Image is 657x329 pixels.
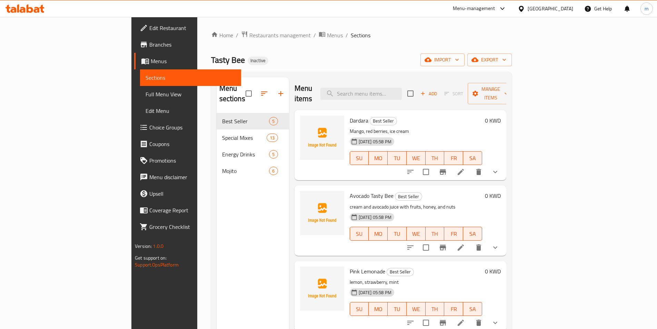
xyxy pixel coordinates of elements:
[313,31,316,39] li: /
[444,151,463,165] button: FR
[222,150,269,158] span: Energy Drinks
[388,151,407,165] button: TU
[470,239,487,256] button: delete
[269,151,277,158] span: 5
[426,227,445,241] button: TH
[134,119,241,136] a: Choice Groups
[428,153,442,163] span: TH
[149,24,236,32] span: Edit Restaurant
[248,58,268,64] span: Inactive
[426,302,445,316] button: TH
[435,164,451,180] button: Branch-specific-item
[402,164,419,180] button: sort-choices
[403,86,418,101] span: Select section
[387,268,414,276] span: Best Seller
[485,267,501,276] h6: 0 KWD
[140,69,241,86] a: Sections
[146,90,236,98] span: Full Menu View
[468,83,514,104] button: Manage items
[473,56,506,64] span: export
[356,289,394,296] span: [DATE] 05:58 PM
[402,239,419,256] button: sort-choices
[135,253,167,262] span: Get support on:
[418,88,440,99] span: Add item
[149,223,236,231] span: Grocery Checklist
[370,117,397,125] div: Best Seller
[134,185,241,202] a: Upsell
[473,85,508,102] span: Manage items
[222,134,267,142] span: Special Mixes
[470,164,487,180] button: delete
[350,191,394,201] span: Avocado Tasty Bee
[241,31,311,40] a: Restaurants management
[419,165,433,179] span: Select to update
[447,304,460,314] span: FR
[256,85,272,102] span: Sort sections
[149,206,236,214] span: Coverage Report
[369,151,388,165] button: MO
[419,240,433,255] span: Select to update
[369,227,388,241] button: MO
[371,304,385,314] span: MO
[444,302,463,316] button: FR
[528,5,573,12] div: [GEOGRAPHIC_DATA]
[491,319,499,327] svg: Show Choices
[390,229,404,239] span: TU
[248,57,268,65] div: Inactive
[353,153,366,163] span: SU
[353,229,366,239] span: SU
[146,107,236,115] span: Edit Menu
[269,117,278,125] div: items
[487,164,504,180] button: show more
[300,191,344,235] img: Avocado Tasty Bee
[457,168,465,176] a: Edit menu item
[356,138,394,145] span: [DATE] 05:58 PM
[356,214,394,221] span: [DATE] 05:58 PM
[409,229,423,239] span: WE
[426,56,459,64] span: import
[269,168,277,174] span: 6
[140,103,241,119] a: Edit Menu
[369,302,388,316] button: MO
[409,304,423,314] span: WE
[440,88,468,99] span: Select section first
[350,266,385,277] span: Pink Lemonade
[457,243,465,252] a: Edit menu item
[371,153,385,163] span: MO
[463,302,482,316] button: SA
[407,151,426,165] button: WE
[134,20,241,36] a: Edit Restaurant
[319,31,343,40] a: Menus
[453,4,495,13] div: Menu-management
[491,168,499,176] svg: Show Choices
[428,229,442,239] span: TH
[407,227,426,241] button: WE
[466,153,479,163] span: SA
[447,153,460,163] span: FR
[134,152,241,169] a: Promotions
[135,242,152,251] span: Version:
[420,54,465,66] button: import
[350,115,368,126] span: Dardara
[149,40,236,49] span: Branches
[217,113,289,129] div: Best Seller5
[457,319,465,327] a: Edit menu item
[269,167,278,175] div: items
[217,129,289,146] div: Special Mixes13
[485,116,501,125] h6: 0 KWD
[463,227,482,241] button: SA
[327,31,343,39] span: Menus
[217,146,289,163] div: Energy Drinks5
[447,229,460,239] span: FR
[485,191,501,201] h6: 0 KWD
[350,127,482,136] p: Mango, red berries, ice cream
[395,193,422,201] span: Best Seller
[444,227,463,241] button: FR
[211,31,512,40] nav: breadcrumb
[217,110,289,182] nav: Menu sections
[217,163,289,179] div: Mojito6
[346,31,348,39] li: /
